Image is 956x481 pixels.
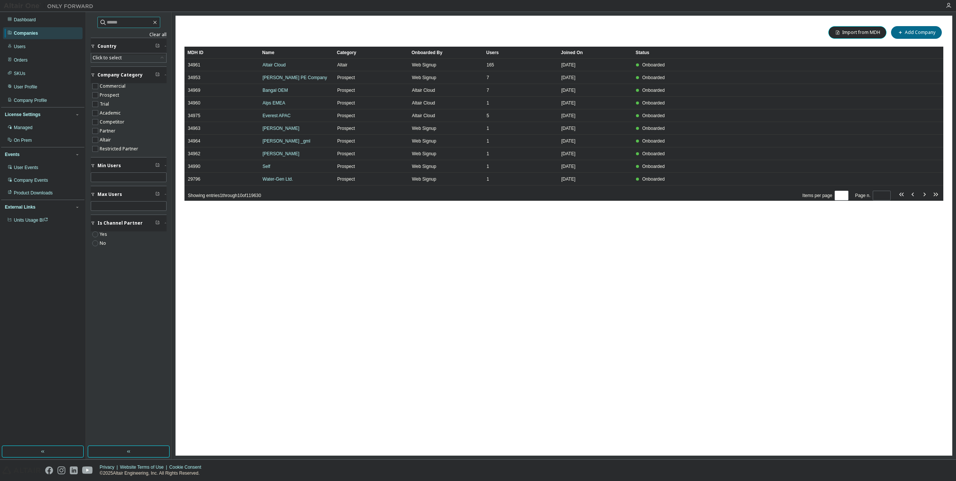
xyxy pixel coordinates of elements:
[5,152,19,157] div: Events
[642,88,665,93] span: Onboarded
[93,55,122,61] div: Click to select
[188,100,200,106] span: 34960
[855,191,891,200] span: Page n.
[188,125,200,131] span: 34963
[263,75,327,80] a: [PERSON_NAME] PE Company
[97,220,143,226] span: Is Channel Partner
[337,100,355,106] span: Prospect
[100,82,127,91] label: Commercial
[487,125,489,131] span: 1
[100,470,206,477] p: © 2025 Altair Engineering, Inc. All Rights Reserved.
[97,191,122,197] span: Max Users
[14,125,32,131] div: Managed
[14,84,37,90] div: User Profile
[14,44,25,50] div: Users
[188,62,200,68] span: 34961
[412,100,435,106] span: Altair Cloud
[184,28,255,37] span: Companies (119630)
[486,47,555,59] div: Users
[155,191,160,197] span: Clear filter
[188,138,200,144] span: 34964
[337,138,355,144] span: Prospect
[14,30,38,36] div: Companies
[2,466,41,474] img: altair_logo.svg
[14,218,48,223] span: Units Usage BI
[263,126,299,131] a: [PERSON_NAME]
[263,138,310,144] a: [PERSON_NAME] _gml
[263,100,285,106] a: Alps EMEA
[91,53,166,62] div: Click to select
[642,177,665,182] span: Onboarded
[91,38,167,54] button: Country
[97,43,117,49] span: Country
[337,176,355,182] span: Prospect
[14,71,25,76] div: SKUs
[561,113,575,119] span: [DATE]
[561,151,575,157] span: [DATE]
[187,47,256,59] div: MDH ID
[337,163,355,169] span: Prospect
[337,113,355,119] span: Prospect
[91,186,167,203] button: Max Users
[188,193,261,198] span: Showing entries 1 through 10 of 119630
[642,113,665,118] span: Onboarded
[120,464,169,470] div: Website Terms of Use
[487,151,489,157] span: 1
[100,127,117,135] label: Partner
[561,75,575,81] span: [DATE]
[642,164,665,169] span: Onboarded
[803,191,848,200] span: Items per page
[5,204,35,210] div: External Links
[263,151,299,156] a: [PERSON_NAME]
[97,72,143,78] span: Company Category
[561,62,575,68] span: [DATE]
[561,125,575,131] span: [DATE]
[100,464,120,470] div: Privacy
[155,163,160,169] span: Clear filter
[263,88,288,93] a: Bangal OEM
[4,2,97,10] img: Altair One
[263,177,293,182] a: Water-Gen Ltd.
[70,466,78,474] img: linkedin.svg
[91,32,167,38] a: Clear all
[263,62,286,68] a: Altair Cloud
[561,87,575,93] span: [DATE]
[412,176,436,182] span: Web Signup
[487,138,489,144] span: 1
[100,91,121,100] label: Prospect
[14,17,36,23] div: Dashboard
[487,163,489,169] span: 1
[337,75,355,81] span: Prospect
[412,47,480,59] div: Onboarded By
[100,100,111,109] label: Trial
[642,75,665,80] span: Onboarded
[188,163,200,169] span: 34990
[58,466,65,474] img: instagram.svg
[412,62,436,68] span: Web Signup
[5,112,40,118] div: License Settings
[100,109,122,118] label: Academic
[642,151,665,156] span: Onboarded
[412,87,435,93] span: Altair Cloud
[155,220,160,226] span: Clear filter
[91,67,167,83] button: Company Category
[836,193,847,199] button: 10
[14,177,48,183] div: Company Events
[487,176,489,182] span: 1
[487,75,489,81] span: 7
[188,113,200,119] span: 34975
[188,75,200,81] span: 34953
[14,97,47,103] div: Company Profile
[337,47,406,59] div: Category
[263,164,270,169] a: Self
[412,163,436,169] span: Web Signup
[169,464,205,470] div: Cookie Consent
[337,62,347,68] span: Altair
[561,176,575,182] span: [DATE]
[561,47,630,59] div: Joined On
[561,138,575,144] span: [DATE]
[487,87,489,93] span: 7
[828,26,887,39] button: Import from MDH
[412,125,436,131] span: Web Signup
[100,144,140,153] label: Restricted Partner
